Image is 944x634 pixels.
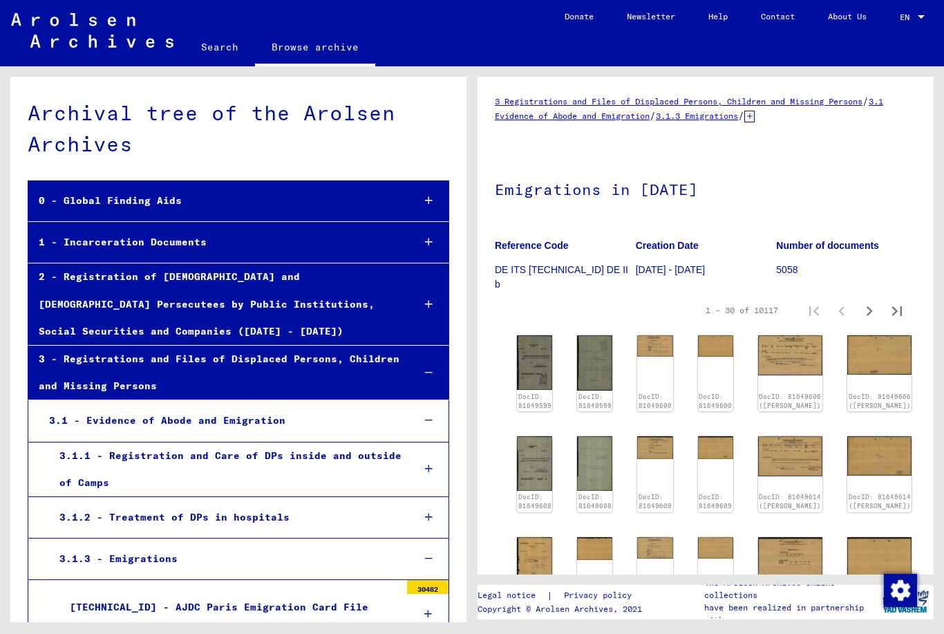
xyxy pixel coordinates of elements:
[553,588,648,603] a: Privacy policy
[577,335,612,391] img: 002.jpg
[637,436,672,459] img: 001.jpg
[776,263,916,277] p: 5058
[28,263,402,345] div: 2 - Registration of [DEMOGRAPHIC_DATA] and [DEMOGRAPHIC_DATA] Persecutees by Public Institutions,...
[637,537,672,559] img: 001.jpg
[495,240,569,251] b: Reference Code
[847,537,912,578] img: 002.jpg
[704,602,877,626] p: have been realized in partnership with
[578,393,612,410] a: DocID: 81649599
[704,577,877,602] p: The Arolsen Archives online collections
[698,335,733,357] img: 002.jpg
[478,588,648,603] div: |
[900,12,915,22] span: EN
[699,393,732,410] a: DocID: 81649600
[517,436,552,491] img: 001.jpg
[11,13,173,48] img: Arolsen_neg.svg
[883,297,911,324] button: Last page
[759,493,821,510] a: DocID: 81649614 ([PERSON_NAME])
[518,393,551,410] a: DocID: 81649599
[495,158,916,218] h1: Emigrations in [DATE]
[656,111,738,121] a: 3.1.3 Emigrations
[849,393,911,410] a: DocID: 81649606 ([PERSON_NAME])
[636,240,699,251] b: Creation Date
[849,493,911,510] a: DocID: 81649614 ([PERSON_NAME])
[738,109,744,122] span: /
[478,603,648,615] p: Copyright © Arolsen Archives, 2021
[699,493,732,510] a: DocID: 81649609
[59,594,400,621] div: [TECHNICAL_ID] - AJDC Paris Emigration Card File
[698,537,733,559] img: 002.jpg
[517,537,552,590] img: 001.jpg
[639,393,672,410] a: DocID: 81649600
[28,187,402,214] div: 0 - Global Finding Aids
[578,493,612,510] a: DocID: 81649608
[706,304,778,317] div: 1 – 30 of 10117
[49,546,402,572] div: 3.1.3 - Emigrations
[495,96,862,106] a: 3 Registrations and Files of Displaced Persons, Children and Missing Persons
[758,335,822,375] img: 001.jpg
[517,335,552,390] img: 001.jpg
[759,393,821,410] a: DocID: 81649606 ([PERSON_NAME])
[478,588,547,603] a: Legal notice
[636,263,776,277] p: [DATE] - [DATE]
[862,95,869,107] span: /
[828,297,856,324] button: Previous page
[49,442,402,496] div: 3.1.1 - Registration and Care of DPs inside and outside of Camps
[49,504,402,531] div: 3.1.2 - Treatment of DPs in hospitals
[800,297,828,324] button: First page
[639,493,672,510] a: DocID: 81649609
[880,584,932,619] img: yv_logo.png
[650,109,656,122] span: /
[28,97,449,160] div: Archival tree of the Arolsen Archives
[185,30,255,64] a: Search
[637,335,672,357] img: 001.jpg
[577,537,612,561] img: 002.jpg
[884,574,917,607] img: Change consent
[255,30,375,66] a: Browse archive
[28,346,402,400] div: 3 - Registrations and Files of Displaced Persons, Children and Missing Persons
[518,493,551,510] a: DocID: 81649608
[847,335,912,375] img: 002.jpg
[577,436,612,491] img: 002.jpg
[776,240,879,251] b: Number of documents
[856,297,883,324] button: Next page
[758,537,822,578] img: 001.jpg
[39,407,402,434] div: 3.1 - Evidence of Abode and Emigration
[407,580,449,594] div: 30482
[28,229,402,256] div: 1 - Incarceration Documents
[495,263,635,292] p: DE ITS [TECHNICAL_ID] DE II b
[847,436,912,476] img: 002.jpg
[698,436,733,459] img: 002.jpg
[758,436,822,476] img: 001.jpg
